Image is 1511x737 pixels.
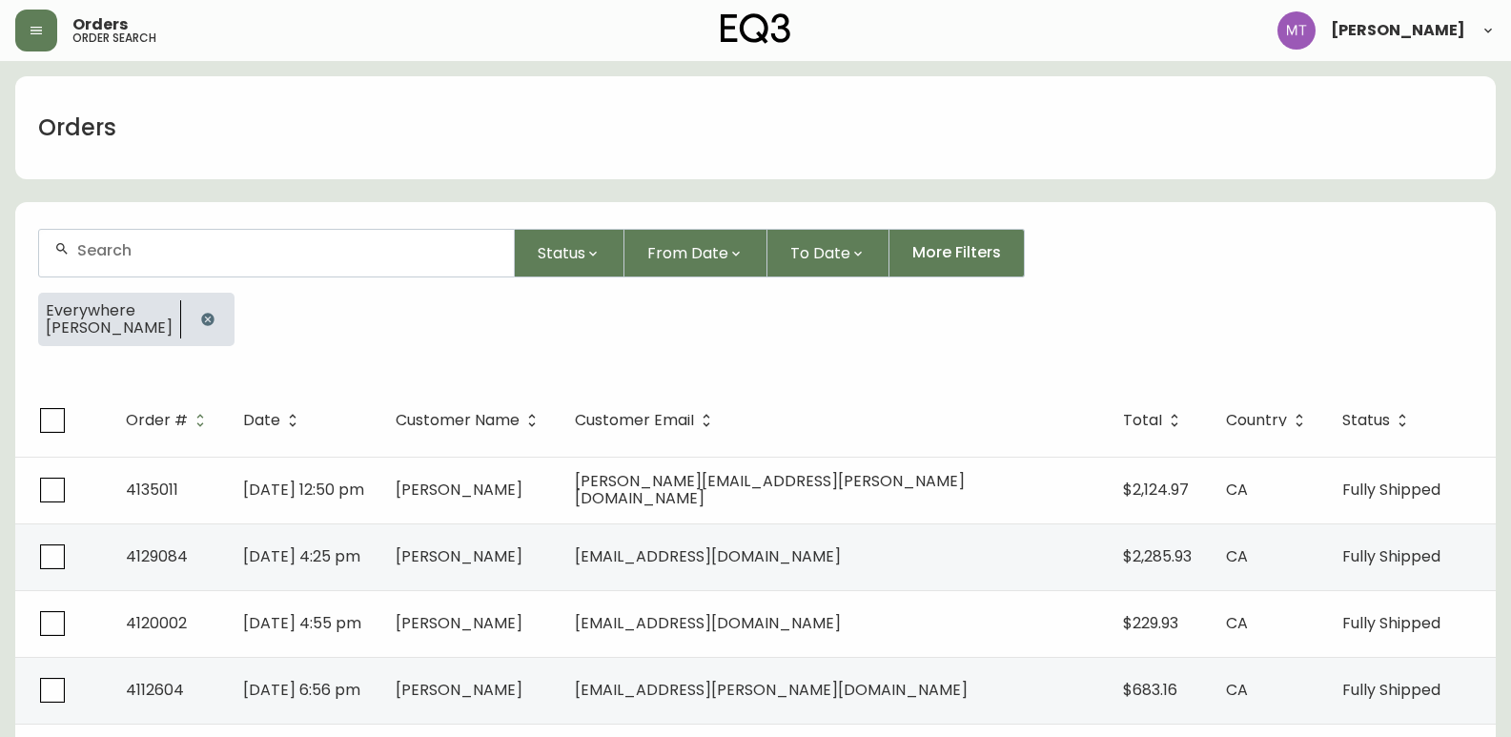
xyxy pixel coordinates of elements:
[1226,679,1248,701] span: CA
[396,415,520,426] span: Customer Name
[126,545,188,567] span: 4129084
[396,679,522,701] span: [PERSON_NAME]
[575,612,841,634] span: [EMAIL_ADDRESS][DOMAIN_NAME]
[1342,545,1440,567] span: Fully Shipped
[1342,479,1440,501] span: Fully Shipped
[912,242,1001,263] span: More Filters
[126,612,187,634] span: 4120002
[396,545,522,567] span: [PERSON_NAME]
[538,241,585,265] span: Status
[1123,415,1162,426] span: Total
[1226,612,1248,634] span: CA
[126,679,184,701] span: 4112604
[396,412,544,429] span: Customer Name
[72,32,156,44] h5: order search
[38,112,116,144] h1: Orders
[126,479,178,501] span: 4135011
[575,470,965,509] span: [PERSON_NAME][EMAIL_ADDRESS][PERSON_NAME][DOMAIN_NAME]
[72,17,128,32] span: Orders
[46,319,173,337] span: [PERSON_NAME]
[1226,479,1248,501] span: CA
[243,612,361,634] span: [DATE] 4:55 pm
[790,241,850,265] span: To Date
[46,302,173,319] span: Everywhere
[396,612,522,634] span: [PERSON_NAME]
[1123,479,1189,501] span: $2,124.97
[243,545,360,567] span: [DATE] 4:25 pm
[1123,612,1178,634] span: $229.93
[1226,545,1248,567] span: CA
[126,415,188,426] span: Order #
[1342,679,1440,701] span: Fully Shipped
[767,229,889,277] button: To Date
[575,679,968,701] span: [EMAIL_ADDRESS][PERSON_NAME][DOMAIN_NAME]
[1342,412,1415,429] span: Status
[77,241,499,259] input: Search
[1123,545,1192,567] span: $2,285.93
[1342,612,1440,634] span: Fully Shipped
[889,229,1025,277] button: More Filters
[575,415,694,426] span: Customer Email
[126,412,213,429] span: Order #
[515,229,624,277] button: Status
[243,679,360,701] span: [DATE] 6:56 pm
[1277,11,1316,50] img: 397d82b7ede99da91c28605cdd79fceb
[647,241,728,265] span: From Date
[396,479,522,501] span: [PERSON_NAME]
[243,479,364,501] span: [DATE] 12:50 pm
[1226,412,1312,429] span: Country
[1342,415,1390,426] span: Status
[575,545,841,567] span: [EMAIL_ADDRESS][DOMAIN_NAME]
[243,412,305,429] span: Date
[1123,412,1187,429] span: Total
[575,412,719,429] span: Customer Email
[243,415,280,426] span: Date
[624,229,767,277] button: From Date
[721,13,791,44] img: logo
[1226,415,1287,426] span: Country
[1123,679,1177,701] span: $683.16
[1331,23,1465,38] span: [PERSON_NAME]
